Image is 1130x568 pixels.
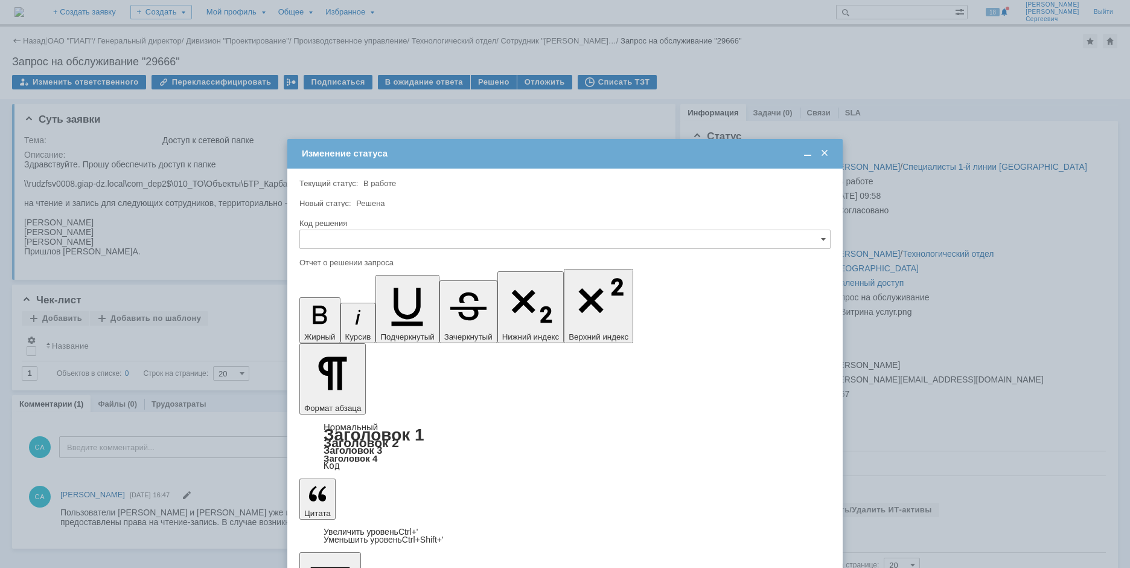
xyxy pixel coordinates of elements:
[402,535,444,544] span: Ctrl+Shift+'
[299,528,831,544] div: Цитата
[375,275,439,343] button: Подчеркнутый
[324,425,424,444] a: Заголовок 1
[299,479,336,520] button: Цитата
[304,332,336,341] span: Жирный
[497,271,564,343] button: Нижний индекс
[324,460,340,471] a: Код
[324,535,444,544] a: Decrease
[439,280,497,343] button: Зачеркнутый
[299,259,828,266] div: Отчет о решении запроса
[380,332,434,341] span: Подчеркнутый
[324,453,377,463] a: Заголовок 4
[304,509,331,518] span: Цитата
[299,179,358,188] label: Текущий статус:
[324,445,382,456] a: Заголовок 3
[444,332,493,341] span: Зачеркнутый
[302,148,831,159] div: Изменение статуса
[802,148,814,159] span: Свернуть (Ctrl + M)
[363,179,396,188] span: В работе
[324,436,399,450] a: Заголовок 2
[299,199,351,208] label: Новый статус:
[324,527,418,537] a: Increase
[502,332,560,341] span: Нижний индекс
[345,332,371,341] span: Курсив
[356,199,385,208] span: Решена
[299,219,828,227] div: Код решения
[299,297,340,343] button: Жирный
[398,527,418,537] span: Ctrl+'
[819,148,831,159] span: Закрыть
[304,404,361,413] span: Формат абзаца
[299,423,831,470] div: Формат абзаца
[299,343,366,415] button: Формат абзаца
[324,422,378,432] a: Нормальный
[340,303,376,343] button: Курсив
[564,269,633,343] button: Верхний индекс
[569,332,628,341] span: Верхний индекс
